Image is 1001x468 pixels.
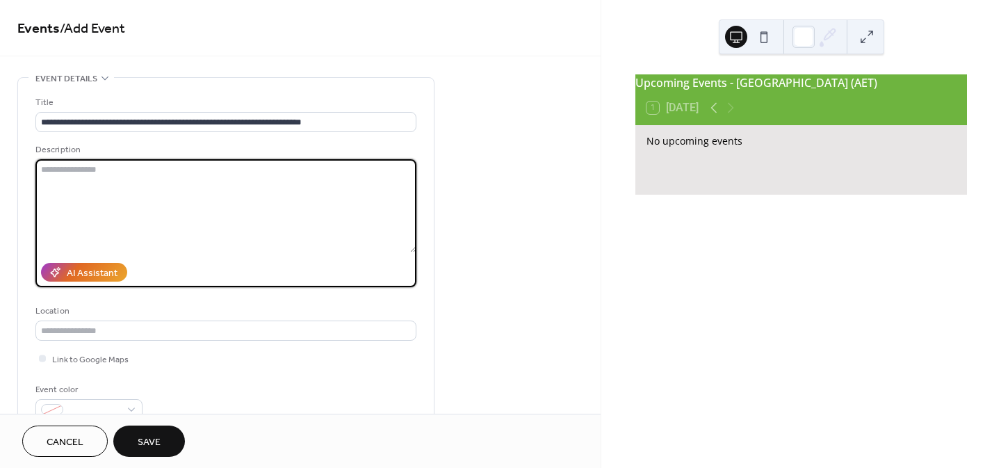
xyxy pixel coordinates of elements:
div: Description [35,143,414,157]
span: Event details [35,72,97,86]
span: Cancel [47,435,83,450]
div: Location [35,304,414,318]
span: / Add Event [60,15,125,42]
a: Events [17,15,60,42]
div: AI Assistant [67,266,117,281]
button: AI Assistant [41,263,127,282]
div: Upcoming Events - [GEOGRAPHIC_DATA] (AET) [635,74,967,91]
div: Event color [35,382,140,397]
span: Save [138,435,161,450]
button: Save [113,426,185,457]
span: Link to Google Maps [52,353,129,367]
div: Title [35,95,414,110]
button: Cancel [22,426,108,457]
div: No upcoming events [646,134,956,148]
